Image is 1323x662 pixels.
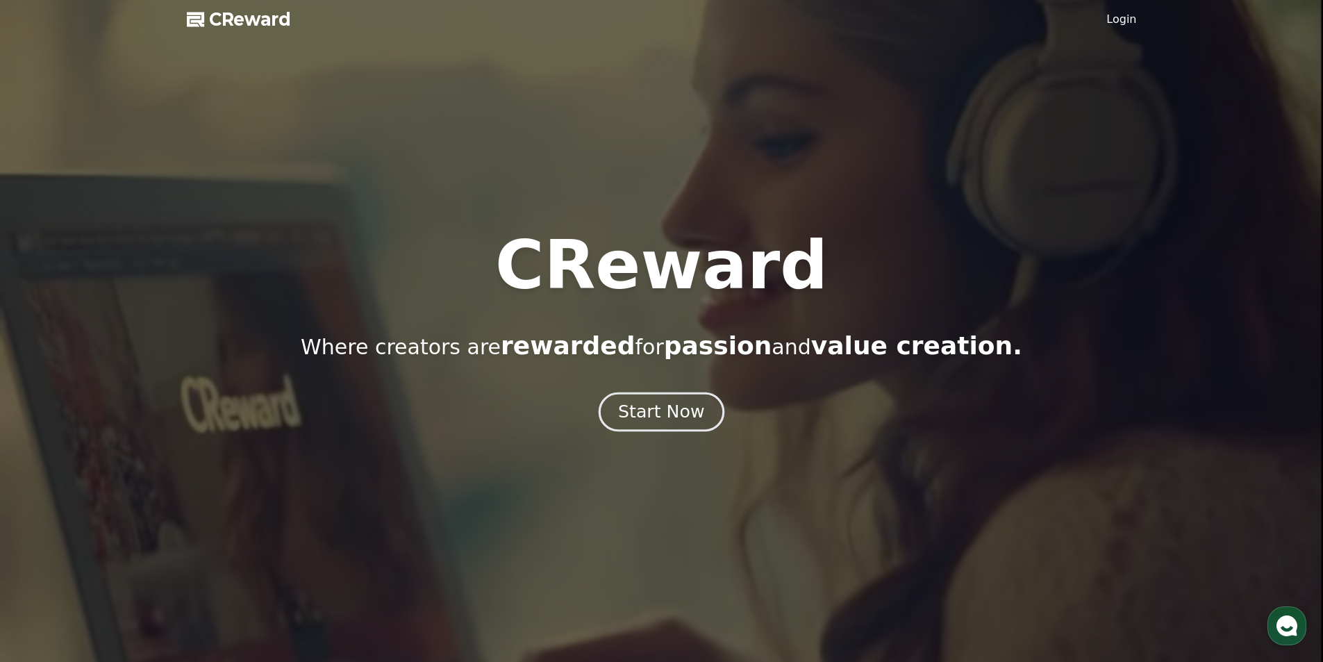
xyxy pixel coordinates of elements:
a: Login [1106,11,1136,28]
span: value creation. [811,331,1022,360]
span: passion [664,331,772,360]
span: Settings [206,461,240,472]
p: Where creators are for and [301,332,1022,360]
span: Messages [115,462,156,473]
a: Settings [179,440,267,475]
a: Home [4,440,92,475]
div: Start Now [618,400,704,424]
button: Start Now [599,392,724,431]
span: Home [35,461,60,472]
a: Messages [92,440,179,475]
a: Start Now [601,407,722,420]
h1: CReward [495,232,828,299]
span: CReward [209,8,291,31]
span: rewarded [501,331,635,360]
a: CReward [187,8,291,31]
